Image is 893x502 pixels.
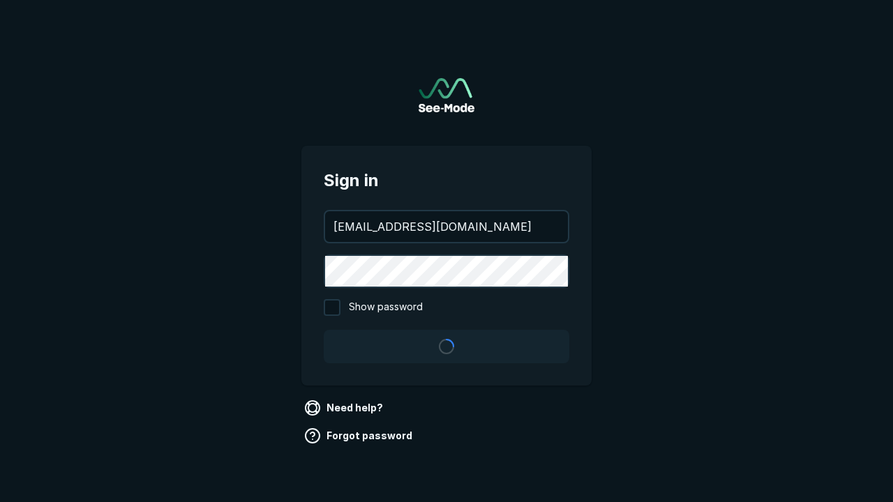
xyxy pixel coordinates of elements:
span: Show password [349,299,423,316]
a: Forgot password [301,425,418,447]
img: See-Mode Logo [419,78,474,112]
a: Need help? [301,397,389,419]
span: Sign in [324,168,569,193]
input: your@email.com [325,211,568,242]
a: Go to sign in [419,78,474,112]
